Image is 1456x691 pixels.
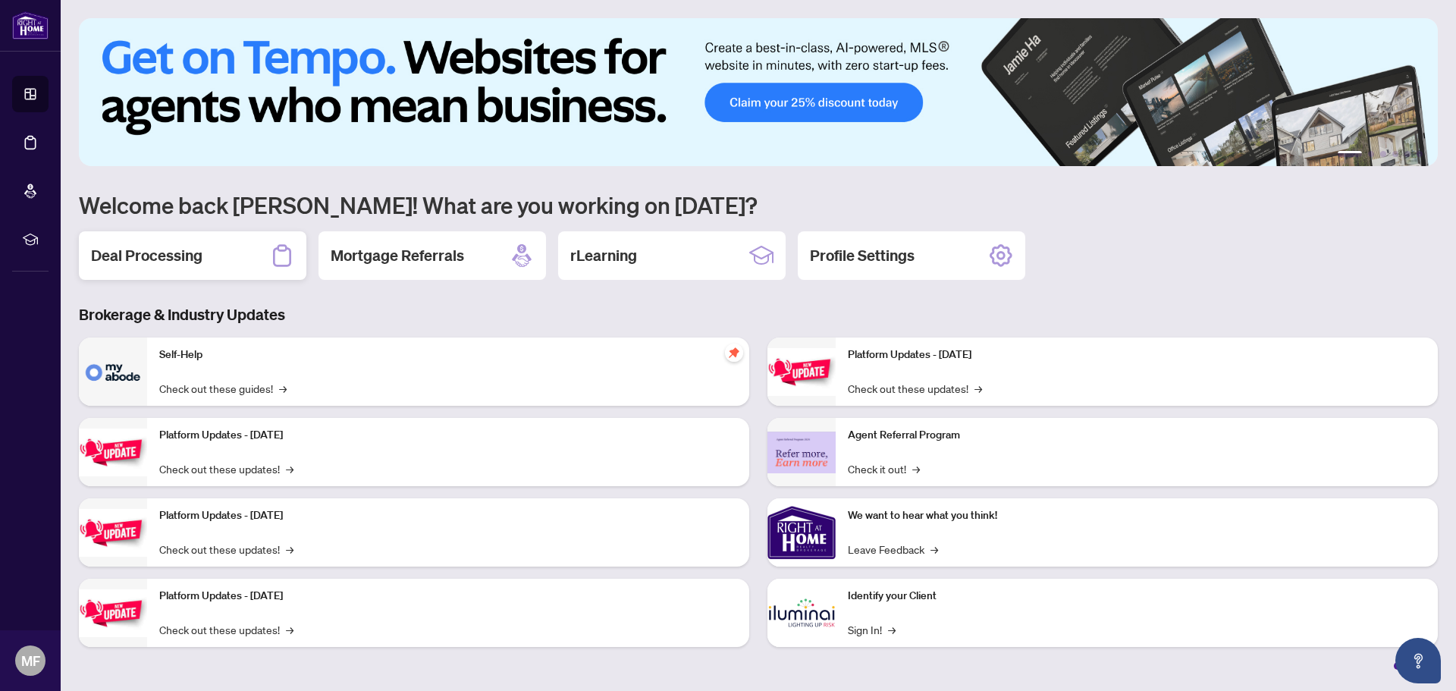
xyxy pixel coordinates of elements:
[91,245,202,266] h2: Deal Processing
[159,380,287,397] a: Check out these guides!→
[79,589,147,637] img: Platform Updates - July 8, 2025
[888,621,896,638] span: →
[1368,151,1374,157] button: 2
[930,541,938,558] span: →
[331,245,464,266] h2: Mortgage Referrals
[1338,151,1362,157] button: 1
[767,498,836,567] img: We want to hear what you think!
[79,304,1438,325] h3: Brokerage & Industry Updates
[1392,151,1398,157] button: 4
[767,348,836,396] img: Platform Updates - June 23, 2025
[286,621,293,638] span: →
[767,579,836,647] img: Identify your Client
[79,18,1438,166] img: Slide 0
[848,427,1426,444] p: Agent Referral Program
[1395,638,1441,683] button: Open asap
[286,460,293,477] span: →
[159,541,293,558] a: Check out these updates!→
[79,509,147,557] img: Platform Updates - July 21, 2025
[21,650,40,671] span: MF
[79,190,1438,219] h1: Welcome back [PERSON_NAME]! What are you working on [DATE]?
[286,541,293,558] span: →
[159,427,737,444] p: Platform Updates - [DATE]
[974,380,982,397] span: →
[159,507,737,524] p: Platform Updates - [DATE]
[848,588,1426,605] p: Identify your Client
[725,344,743,362] span: pushpin
[1380,151,1386,157] button: 3
[912,460,920,477] span: →
[1404,151,1410,157] button: 5
[848,507,1426,524] p: We want to hear what you think!
[570,245,637,266] h2: rLearning
[848,460,920,477] a: Check it out!→
[848,541,938,558] a: Leave Feedback→
[767,432,836,473] img: Agent Referral Program
[848,347,1426,363] p: Platform Updates - [DATE]
[12,11,49,39] img: logo
[79,338,147,406] img: Self-Help
[159,621,293,638] a: Check out these updates!→
[848,380,982,397] a: Check out these updates!→
[79,429,147,476] img: Platform Updates - September 16, 2025
[159,460,293,477] a: Check out these updates!→
[279,380,287,397] span: →
[159,588,737,605] p: Platform Updates - [DATE]
[810,245,915,266] h2: Profile Settings
[1417,151,1423,157] button: 6
[848,621,896,638] a: Sign In!→
[159,347,737,363] p: Self-Help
